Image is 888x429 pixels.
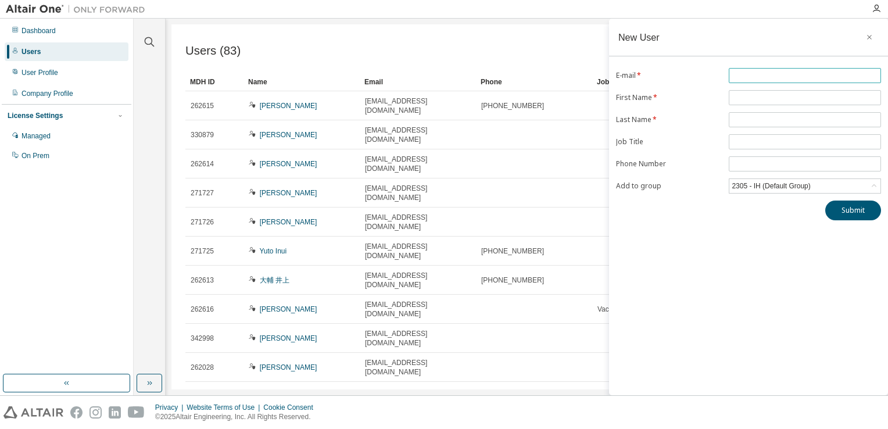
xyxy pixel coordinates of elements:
div: Privacy [155,403,187,412]
div: Managed [22,131,51,141]
span: [EMAIL_ADDRESS][DOMAIN_NAME] [365,184,471,202]
a: Yuto Inui [259,247,287,255]
label: Add to group [616,181,722,191]
button: Submit [825,201,881,220]
div: Dashboard [22,26,56,35]
span: [EMAIL_ADDRESS][DOMAIN_NAME] [365,242,471,260]
div: Job Title [597,73,704,91]
div: Users [22,47,41,56]
label: Job Title [616,137,722,146]
a: [PERSON_NAME] [260,131,317,139]
div: License Settings [8,111,63,120]
p: © 2025 Altair Engineering, Inc. All Rights Reserved. [155,412,320,422]
div: On Prem [22,151,49,160]
span: 271727 [191,188,214,198]
a: [PERSON_NAME] [260,160,317,168]
img: linkedin.svg [109,406,121,419]
div: MDH ID [190,73,239,91]
a: [PERSON_NAME] [260,363,317,371]
span: [EMAIL_ADDRESS][DOMAIN_NAME] [365,96,471,115]
img: altair_logo.svg [3,406,63,419]
div: New User [618,33,660,42]
div: Company Profile [22,89,73,98]
div: User Profile [22,68,58,77]
span: 262615 [191,101,214,110]
span: [EMAIL_ADDRESS][DOMAIN_NAME] [365,126,471,144]
label: First Name [616,93,722,102]
span: 271725 [191,246,214,256]
span: [PHONE_NUMBER] [481,101,544,110]
span: 271726 [191,217,214,227]
span: [EMAIL_ADDRESS][DOMAIN_NAME] [365,358,471,377]
label: E-mail [616,71,722,80]
div: Email [364,73,471,91]
img: Altair One [6,3,151,15]
span: 262028 [191,363,214,372]
span: [EMAIL_ADDRESS][DOMAIN_NAME] [365,329,471,348]
img: facebook.svg [70,406,83,419]
span: Vaccum Cleaner [597,305,649,314]
img: instagram.svg [89,406,102,419]
img: youtube.svg [128,406,145,419]
span: 262616 [191,305,214,314]
a: 大輔 井上 [260,276,289,284]
span: 262614 [191,159,214,169]
span: [EMAIL_ADDRESS][DOMAIN_NAME] [365,300,471,319]
label: Last Name [616,115,722,124]
a: [PERSON_NAME] [260,102,317,110]
a: [PERSON_NAME] [260,218,317,226]
div: 2305 - IH (Default Group) [729,179,880,193]
span: [EMAIL_ADDRESS][DOMAIN_NAME] [365,271,471,289]
a: [PERSON_NAME] [260,305,317,313]
a: [PERSON_NAME] [260,189,317,197]
span: [PHONE_NUMBER] [481,276,544,285]
span: 330879 [191,130,214,140]
label: Phone Number [616,159,722,169]
span: [PHONE_NUMBER] [481,246,544,256]
a: [PERSON_NAME] [260,334,317,342]
div: Cookie Consent [263,403,320,412]
span: [EMAIL_ADDRESS][DOMAIN_NAME] [365,213,471,231]
span: 262613 [191,276,214,285]
span: [EMAIL_ADDRESS][DOMAIN_NAME] [365,155,471,173]
div: Website Terms of Use [187,403,263,412]
span: 342998 [191,334,214,343]
div: 2305 - IH (Default Group) [730,180,812,192]
span: Users (83) [185,44,241,58]
div: Name [248,73,355,91]
div: Phone [481,73,588,91]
